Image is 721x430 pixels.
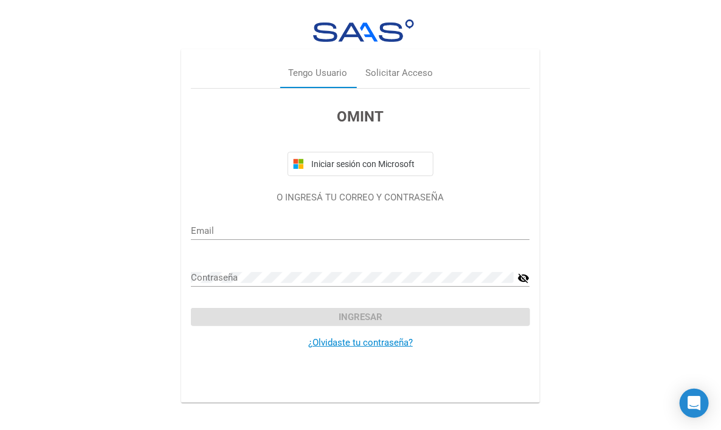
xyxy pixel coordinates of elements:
[517,271,530,285] mat-icon: visibility_off
[308,337,413,348] a: ¿Olvidaste tu contraseña?
[288,152,433,176] button: Iniciar sesión con Microsoft
[680,389,709,418] div: Open Intercom Messenger
[309,159,428,169] span: Iniciar sesión con Microsoft
[339,312,382,322] span: Ingresar
[288,67,347,81] div: Tengo Usuario
[191,106,530,128] h3: OMINT
[191,308,530,326] button: Ingresar
[191,191,530,205] p: O INGRESÁ TU CORREO Y CONTRASEÑA
[365,67,433,81] div: Solicitar Acceso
